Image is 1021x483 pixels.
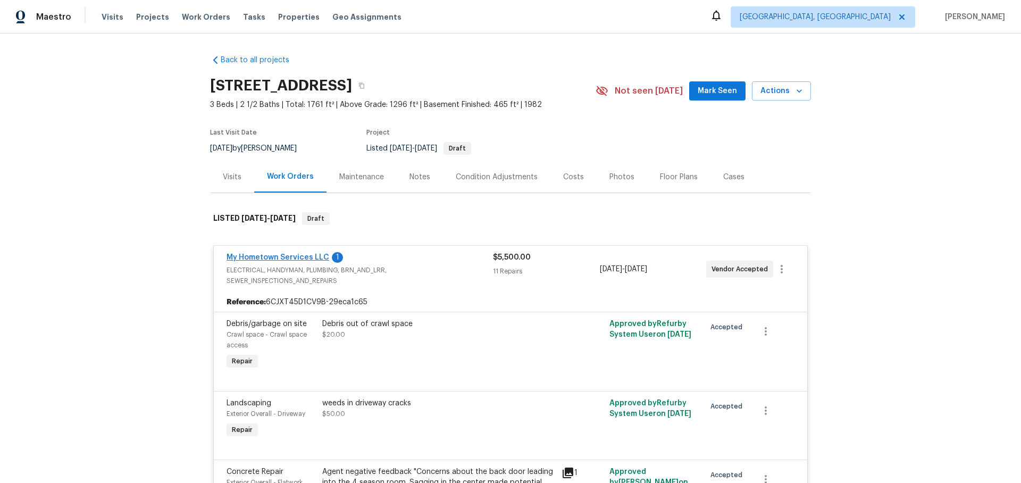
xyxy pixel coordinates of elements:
div: Debris out of crawl space [322,319,555,329]
span: Approved by Refurby System User on [609,399,691,418]
span: Visits [102,12,123,22]
div: LISTED [DATE]-[DATE]Draft [210,202,811,236]
span: [DATE] [270,214,296,222]
span: Tasks [243,13,265,21]
span: Geo Assignments [332,12,401,22]
span: Landscaping [227,399,271,407]
span: Maestro [36,12,71,22]
span: Accepted [710,401,747,412]
span: Accepted [710,470,747,480]
span: Crawl space - Crawl space access [227,331,307,348]
div: 6CJXT45D1CV9B-29eca1c65 [214,293,807,312]
span: $20.00 [322,331,345,338]
span: Exterior Overall - Driveway [227,411,305,417]
a: Back to all projects [210,55,312,65]
b: Reference: [227,297,266,307]
span: [DATE] [667,331,691,338]
div: weeds in driveway cracks [322,398,555,409]
span: Repair [228,424,257,435]
span: Draft [303,213,329,224]
span: Mark Seen [698,85,737,98]
div: 11 Repairs [493,266,599,277]
span: Concrete Repair [227,468,283,476]
div: Visits [223,172,241,182]
span: Properties [278,12,320,22]
span: Debris/garbage on site [227,320,307,328]
span: Approved by Refurby System User on [609,320,691,338]
div: Work Orders [267,171,314,182]
span: $50.00 [322,411,345,417]
span: [DATE] [390,145,412,152]
span: - [390,145,437,152]
div: Maintenance [339,172,384,182]
span: Repair [228,356,257,367]
span: Work Orders [182,12,230,22]
span: [PERSON_NAME] [941,12,1005,22]
button: Copy Address [352,76,371,95]
div: Costs [563,172,584,182]
span: ELECTRICAL, HANDYMAN, PLUMBING, BRN_AND_LRR, SEWER_INSPECTIONS_AND_REPAIRS [227,265,493,286]
span: $5,500.00 [493,254,531,261]
span: Accepted [710,322,747,332]
div: Floor Plans [660,172,698,182]
button: Mark Seen [689,81,746,101]
span: Projects [136,12,169,22]
div: 1 [332,252,343,263]
a: My Hometown Services LLC [227,254,329,261]
span: [DATE] [667,410,691,418]
span: Last Visit Date [210,129,257,136]
span: [DATE] [415,145,437,152]
span: 3 Beds | 2 1/2 Baths | Total: 1761 ft² | Above Grade: 1296 ft² | Basement Finished: 465 ft² | 1982 [210,99,596,110]
button: Actions [752,81,811,101]
span: [GEOGRAPHIC_DATA], [GEOGRAPHIC_DATA] [740,12,891,22]
div: Cases [723,172,744,182]
div: 1 [562,467,603,479]
span: Project [366,129,390,136]
span: [DATE] [600,265,622,273]
span: [DATE] [625,265,647,273]
span: [DATE] [210,145,232,152]
span: - [241,214,296,222]
h6: LISTED [213,212,296,225]
span: Actions [760,85,802,98]
h2: [STREET_ADDRESS] [210,80,352,91]
div: by [PERSON_NAME] [210,142,309,155]
span: - [600,264,647,274]
span: [DATE] [241,214,267,222]
span: Draft [445,145,470,152]
div: Photos [609,172,634,182]
span: Not seen [DATE] [615,86,683,96]
div: Notes [409,172,430,182]
span: Listed [366,145,471,152]
div: Condition Adjustments [456,172,538,182]
span: Vendor Accepted [712,264,772,274]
